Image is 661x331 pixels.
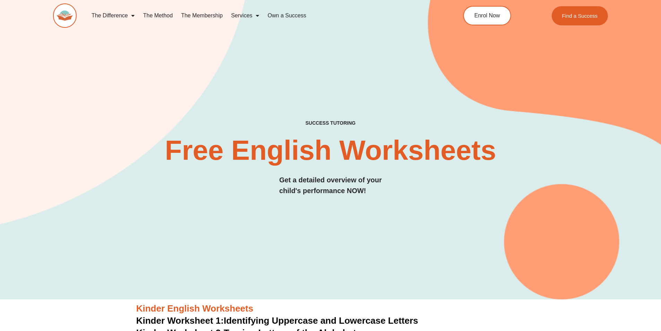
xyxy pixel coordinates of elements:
a: Enrol Now [463,6,511,25]
h2: Free English Worksheets​ [147,136,514,164]
h4: SUCCESS TUTORING​ [248,120,413,126]
span: Find a Success [562,13,598,18]
h3: Kinder English Worksheets [136,303,525,315]
nav: Menu [87,8,432,24]
a: Own a Success [263,8,310,24]
a: Find a Success [552,6,608,25]
span: Enrol Now [474,13,500,18]
h3: Get a detailed overview of your child's performance NOW! [279,175,382,196]
a: The Membership [177,8,227,24]
span: Kinder Worksheet 1: [136,315,224,326]
a: The Method [139,8,177,24]
a: Services [227,8,263,24]
a: Kinder Worksheet 1:Identifying Uppercase and Lowercase Letters [136,315,418,326]
a: The Difference [87,8,139,24]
